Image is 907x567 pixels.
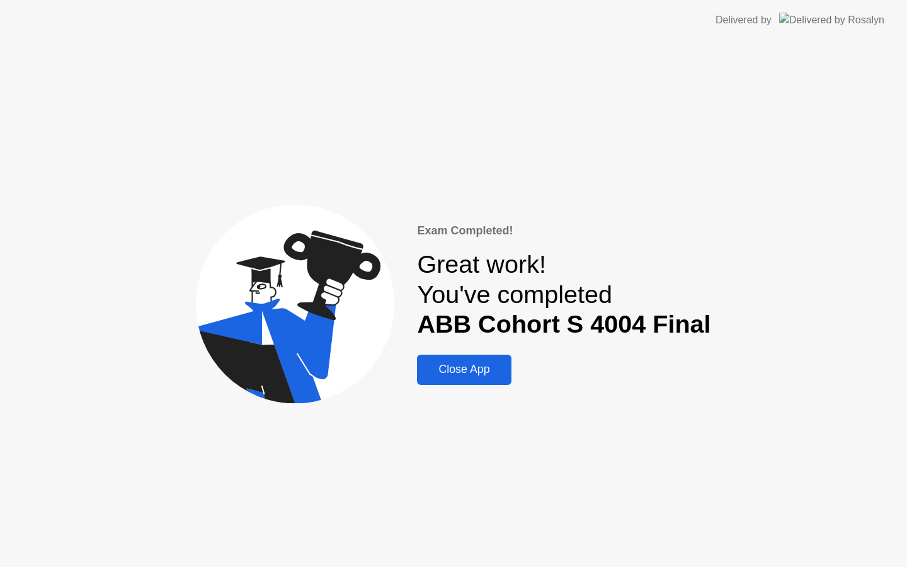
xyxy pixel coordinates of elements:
div: Exam Completed! [417,222,710,239]
b: ABB Cohort S 4004 Final [417,310,710,338]
div: Great work! You've completed [417,249,710,340]
img: Delivered by Rosalyn [779,13,884,27]
div: Close App [421,363,507,376]
button: Close App [417,355,511,385]
div: Delivered by [716,13,772,28]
